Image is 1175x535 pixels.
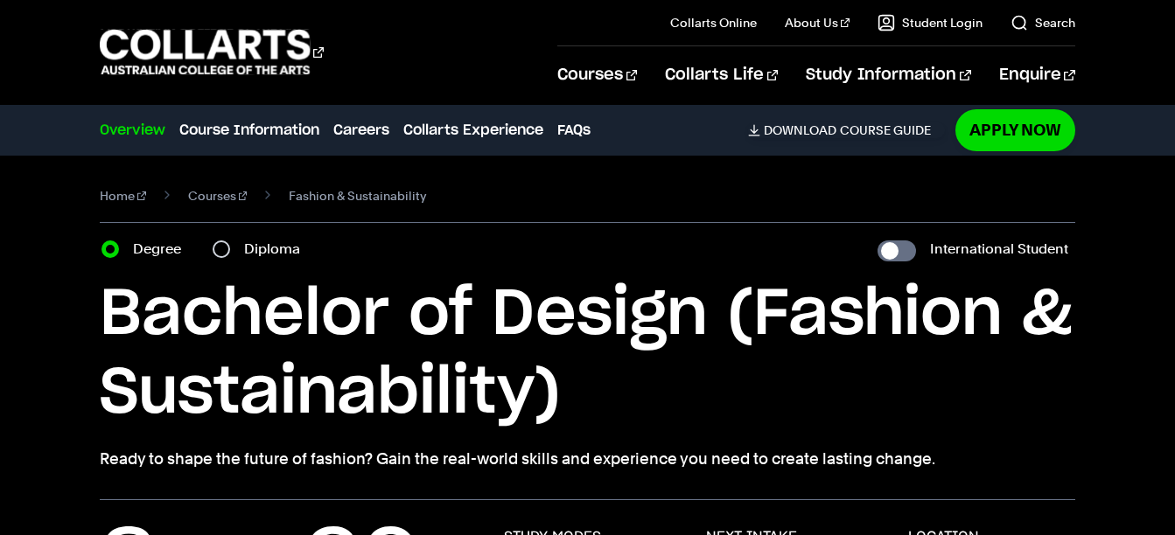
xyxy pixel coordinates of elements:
[806,46,970,104] a: Study Information
[333,120,389,141] a: Careers
[557,46,637,104] a: Courses
[244,237,311,261] label: Diploma
[179,120,319,141] a: Course Information
[100,275,1075,433] h1: Bachelor of Design (Fashion & Sustainability)
[748,122,945,138] a: DownloadCourse Guide
[878,14,983,31] a: Student Login
[188,184,248,208] a: Courses
[930,237,1068,261] label: International Student
[764,122,836,138] span: Download
[289,184,426,208] span: Fashion & Sustainability
[557,120,591,141] a: FAQs
[785,14,850,31] a: About Us
[403,120,543,141] a: Collarts Experience
[955,109,1075,150] a: Apply Now
[100,27,324,77] div: Go to homepage
[999,46,1075,104] a: Enquire
[100,447,1075,471] p: Ready to shape the future of fashion? Gain the real-world skills and experience you need to creat...
[665,46,778,104] a: Collarts Life
[100,184,146,208] a: Home
[100,120,165,141] a: Overview
[670,14,757,31] a: Collarts Online
[133,237,192,261] label: Degree
[1011,14,1075,31] a: Search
